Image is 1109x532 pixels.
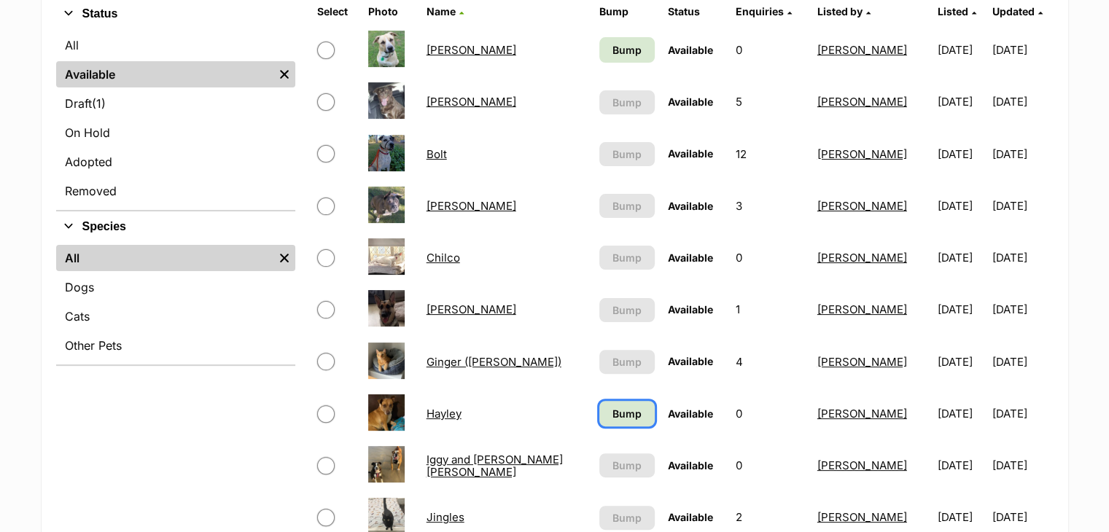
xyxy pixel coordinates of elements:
[932,129,991,179] td: [DATE]
[817,251,907,265] a: [PERSON_NAME]
[56,245,273,271] a: All
[368,135,405,171] img: Bolt
[992,181,1051,231] td: [DATE]
[817,458,907,472] a: [PERSON_NAME]
[612,510,642,525] span: Bump
[427,510,464,524] a: Jingles
[730,388,809,439] td: 0
[992,337,1051,387] td: [DATE]
[817,199,907,213] a: [PERSON_NAME]
[736,5,784,17] span: translation missing: en.admin.listings.index.attributes.enquiries
[273,245,295,271] a: Remove filter
[668,251,713,264] span: Available
[56,32,295,58] a: All
[56,4,295,23] button: Status
[992,284,1051,335] td: [DATE]
[56,120,295,146] a: On Hold
[599,37,655,63] a: Bump
[817,95,907,109] a: [PERSON_NAME]
[427,251,460,265] a: Chilco
[932,25,991,75] td: [DATE]
[56,274,295,300] a: Dogs
[668,355,713,367] span: Available
[599,142,655,166] button: Bump
[730,440,809,490] td: 0
[932,232,991,283] td: [DATE]
[817,407,907,420] a: [PERSON_NAME]
[92,95,106,112] span: (1)
[730,129,809,179] td: 12
[817,5,871,17] a: Listed by
[427,355,561,369] a: Ginger ([PERSON_NAME])
[427,453,563,479] a: Iggy and [PERSON_NAME] [PERSON_NAME]
[273,61,295,87] a: Remove filter
[730,337,809,387] td: 4
[992,388,1051,439] td: [DATE]
[992,129,1051,179] td: [DATE]
[932,181,991,231] td: [DATE]
[56,303,295,329] a: Cats
[599,246,655,270] button: Bump
[817,43,907,57] a: [PERSON_NAME]
[992,25,1051,75] td: [DATE]
[427,302,516,316] a: [PERSON_NAME]
[992,440,1051,490] td: [DATE]
[56,178,295,204] a: Removed
[992,5,1043,17] a: Updated
[992,232,1051,283] td: [DATE]
[612,198,642,214] span: Bump
[817,355,907,369] a: [PERSON_NAME]
[730,181,809,231] td: 3
[56,61,273,87] a: Available
[668,44,713,56] span: Available
[599,453,655,477] button: Bump
[427,407,462,420] a: Hayley
[599,350,655,374] button: Bump
[427,5,456,17] span: Name
[599,506,655,530] button: Bump
[599,401,655,426] a: Bump
[730,232,809,283] td: 0
[736,5,792,17] a: Enquiries
[612,250,642,265] span: Bump
[932,284,991,335] td: [DATE]
[992,5,1035,17] span: Updated
[612,95,642,110] span: Bump
[668,200,713,212] span: Available
[668,511,713,523] span: Available
[56,29,295,210] div: Status
[668,303,713,316] span: Available
[368,238,405,275] img: Chilco
[938,5,968,17] span: Listed
[932,77,991,127] td: [DATE]
[932,337,991,387] td: [DATE]
[817,147,907,161] a: [PERSON_NAME]
[599,194,655,218] button: Bump
[427,95,516,109] a: [PERSON_NAME]
[56,90,295,117] a: Draft
[668,407,713,420] span: Available
[56,217,295,236] button: Species
[938,5,976,17] a: Listed
[56,332,295,359] a: Other Pets
[932,440,991,490] td: [DATE]
[612,146,642,162] span: Bump
[427,147,447,161] a: Bolt
[612,458,642,473] span: Bump
[932,388,991,439] td: [DATE]
[427,199,516,213] a: [PERSON_NAME]
[612,302,642,318] span: Bump
[56,242,295,364] div: Species
[730,284,809,335] td: 1
[612,42,642,58] span: Bump
[668,95,713,108] span: Available
[668,459,713,472] span: Available
[730,77,809,127] td: 5
[427,5,464,17] a: Name
[612,354,642,369] span: Bump
[612,406,642,421] span: Bump
[817,510,907,524] a: [PERSON_NAME]
[992,77,1051,127] td: [DATE]
[668,147,713,160] span: Available
[56,149,295,175] a: Adopted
